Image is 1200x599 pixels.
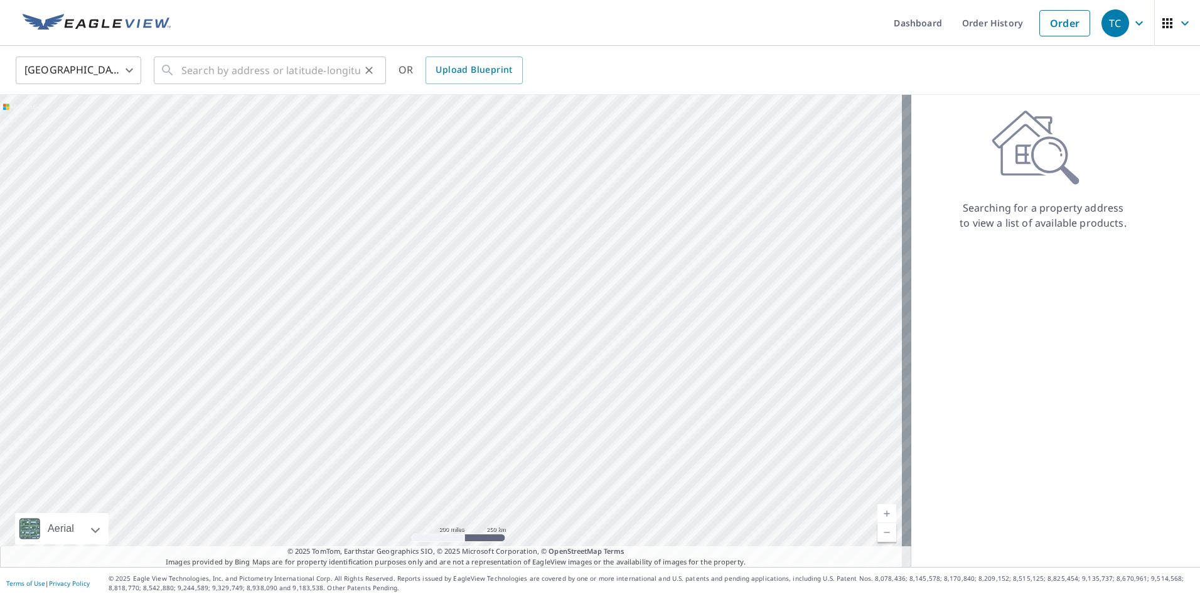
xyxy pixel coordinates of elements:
div: OR [399,57,523,84]
div: Aerial [44,513,78,544]
div: Aerial [15,513,109,544]
div: [GEOGRAPHIC_DATA] [16,53,141,88]
a: Current Level 5, Zoom Out [877,523,896,542]
p: © 2025 Eagle View Technologies, Inc. and Pictometry International Corp. All Rights Reserved. Repo... [109,574,1194,593]
img: EV Logo [23,14,171,33]
p: | [6,580,90,587]
span: Upload Blueprint [436,62,512,78]
a: Current Level 5, Zoom In [877,504,896,523]
input: Search by address or latitude-longitude [181,53,360,88]
span: © 2025 TomTom, Earthstar Geographics SIO, © 2025 Microsoft Corporation, © [287,546,624,557]
button: Clear [360,62,378,79]
a: Terms [604,546,624,556]
a: Order [1039,10,1090,36]
a: Privacy Policy [49,579,90,588]
a: OpenStreetMap [549,546,601,556]
div: TC [1101,9,1129,37]
a: Terms of Use [6,579,45,588]
p: Searching for a property address to view a list of available products. [959,200,1127,230]
a: Upload Blueprint [426,57,522,84]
